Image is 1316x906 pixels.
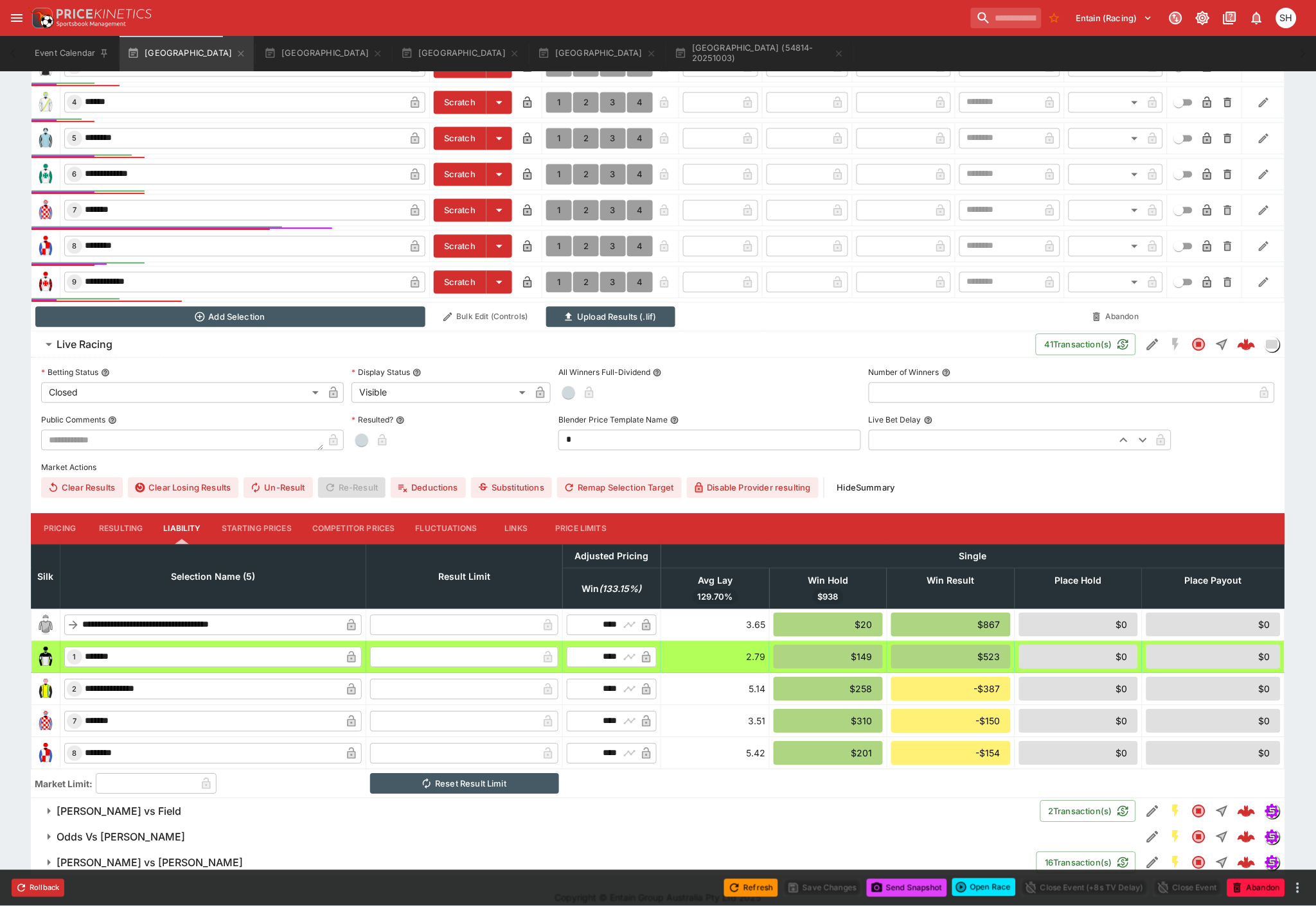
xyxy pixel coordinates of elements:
div: simulator [1265,804,1280,819]
div: $310 [774,710,883,733]
button: 16Transaction(s) [1036,852,1136,874]
img: simulator [1265,805,1279,819]
button: Resulting [89,514,153,544]
button: Edit Detail [1141,800,1164,823]
p: All Winners Full-Dividend [558,367,650,378]
button: Scratch [434,91,486,114]
button: SGM Disabled [1164,333,1187,356]
img: PriceKinetics Logo [28,5,54,31]
input: search [971,8,1042,28]
img: simulator [1265,830,1279,844]
div: 5.42 [665,747,765,760]
button: Toggle light/dark mode [1191,6,1214,30]
span: Place Hold [1041,573,1116,589]
div: Visible [351,383,530,403]
svg: Closed [1191,804,1207,819]
span: 5 [70,134,80,143]
p: Display Status [351,367,410,378]
button: 3 [600,236,626,257]
button: Un-Result [244,478,312,498]
img: simulator [1265,856,1279,870]
button: Scratch [434,235,486,258]
button: Links [487,514,545,544]
button: Reset Result Limit [370,774,559,794]
img: runner 9 [35,272,56,293]
div: $523 [891,645,1011,669]
div: split button [952,878,1016,896]
img: Sportsbook Management [57,21,126,27]
div: $201 [774,742,883,765]
button: 3 [600,200,626,221]
button: 1 [546,164,572,185]
button: Open Race [952,878,1016,896]
button: 3 [600,164,626,185]
img: logo-cerberus--red.svg [1238,803,1256,821]
button: Liability [153,514,211,544]
img: runner 4 [35,92,56,113]
button: HideSummary [830,478,903,498]
img: runner 5 [35,128,56,149]
button: Notifications [1245,6,1268,30]
p: Public Comments [41,415,105,426]
svg: Closed [1191,337,1207,353]
button: Scratch [434,127,486,150]
th: Adjusted Pricing [563,544,661,568]
img: logo-cerberus--red.svg [1238,854,1256,872]
th: Single [661,544,1285,568]
span: Avg Lay [684,573,747,589]
button: 4 [627,128,653,149]
div: $0 [1146,645,1281,669]
div: simulator [1265,830,1280,845]
button: Abandon [1227,879,1285,897]
button: [GEOGRAPHIC_DATA] [256,36,391,72]
button: Closed [1187,333,1211,356]
h3: Market Limit: [35,778,93,791]
div: simulator [1265,855,1280,871]
img: runner 8 [35,236,56,257]
div: 0ac15459-f11e-466a-8a8b-fd4ace892ad5 [1238,803,1256,821]
h6: [PERSON_NAME] vs Field [57,805,181,819]
div: 3.51 [665,715,765,728]
button: Rollback [12,879,64,897]
button: No Bookmarks [1044,8,1065,28]
button: Documentation [1218,6,1241,30]
button: Number of Winners [942,369,951,378]
span: Win Hold [794,573,862,589]
span: $938 [813,591,844,604]
button: 2Transaction(s) [1040,801,1136,823]
button: Select Tenant [1069,8,1160,28]
div: $0 [1019,710,1138,733]
span: Win Result [913,573,989,589]
th: Silk [31,544,60,609]
img: logo-cerberus--red.svg [1238,828,1256,846]
button: Substitutions [471,478,552,498]
a: 4067dd67-d21a-496f-b875-66942b04d7d7 [1234,332,1259,358]
button: SGM Enabled [1164,800,1187,823]
button: Betting Status [101,369,110,378]
img: liveracing [1265,338,1279,352]
button: 1 [546,128,572,149]
button: Send Snapshot [867,879,947,897]
span: 7 [70,717,79,726]
img: runner 6 [35,164,56,185]
button: Clear Losing Results [128,478,238,498]
button: Scratch [434,163,486,186]
button: Display Status [413,369,422,378]
button: open drawer [5,6,28,30]
img: runner 1 [35,647,56,668]
img: runner 7 [35,711,56,732]
img: PriceKinetics [57,9,152,19]
div: $0 [1019,645,1138,669]
p: Resulted? [351,415,393,426]
button: Price Limits [545,514,617,544]
img: runner 2 [35,679,56,700]
span: 129.70% [693,591,738,604]
button: Starting Prices [211,514,302,544]
button: 3 [600,128,626,149]
div: 2.79 [665,650,765,664]
button: [GEOGRAPHIC_DATA] [530,36,664,72]
button: 4 [627,236,653,257]
button: [GEOGRAPHIC_DATA] [393,36,528,72]
svg: Closed [1191,830,1207,845]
